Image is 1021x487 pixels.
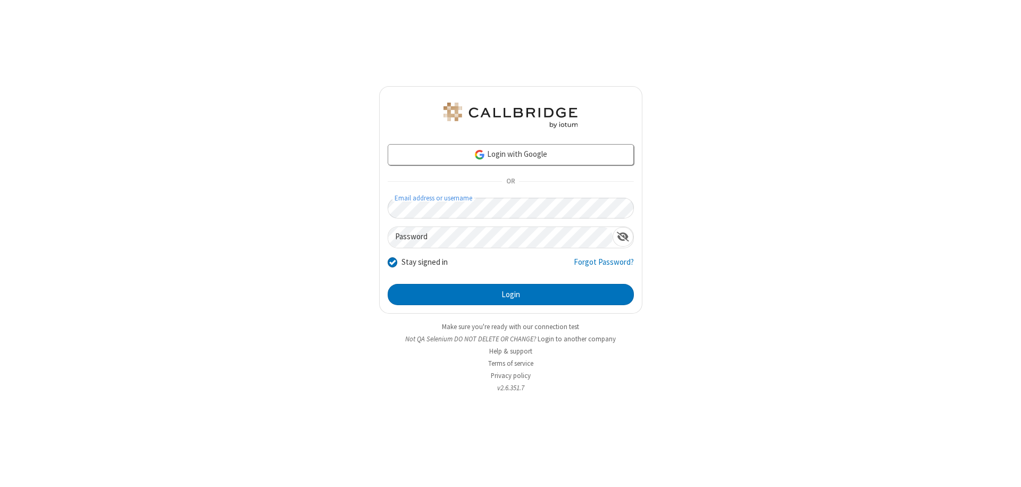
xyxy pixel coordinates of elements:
a: Make sure you're ready with our connection test [442,322,579,331]
img: QA Selenium DO NOT DELETE OR CHANGE [441,103,580,128]
a: Forgot Password? [574,256,634,276]
button: Login to another company [538,334,616,344]
div: Show password [613,227,633,247]
input: Password [388,227,613,248]
li: Not QA Selenium DO NOT DELETE OR CHANGE? [379,334,642,344]
li: v2.6.351.7 [379,383,642,393]
a: Help & support [489,347,532,356]
label: Stay signed in [401,256,448,268]
img: google-icon.png [474,149,486,161]
a: Login with Google [388,144,634,165]
input: Email address or username [388,198,634,219]
a: Terms of service [488,359,533,368]
span: OR [502,174,519,189]
button: Login [388,284,634,305]
a: Privacy policy [491,371,531,380]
